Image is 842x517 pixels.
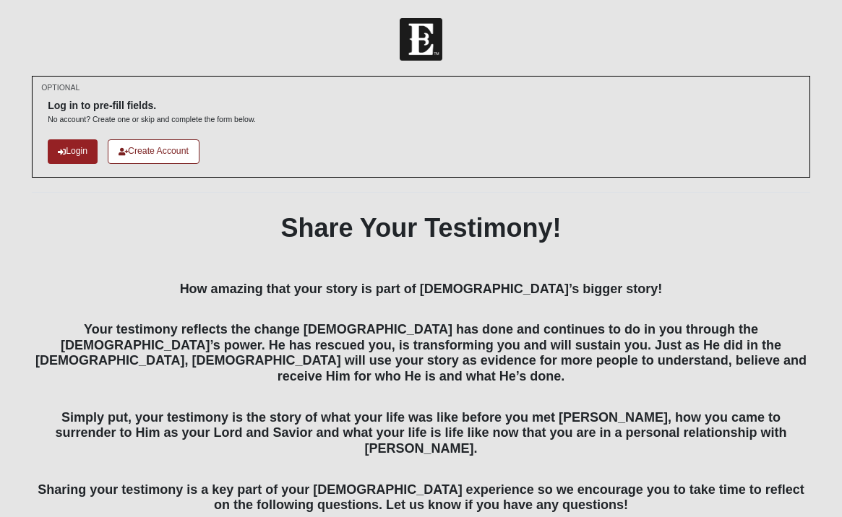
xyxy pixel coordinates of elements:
h4: How amazing that your story is part of [DEMOGRAPHIC_DATA]’s bigger story! [32,282,810,297]
h6: Log in to pre-fill fields. [48,100,256,112]
h4: Sharing your testimony is a key part of your [DEMOGRAPHIC_DATA] experience so we encourage you to... [32,466,810,513]
a: Create Account [108,139,199,163]
p: No account? Create one or skip and complete the form below. [48,114,256,125]
img: Church of Eleven22 Logo [400,18,442,61]
h1: Share Your Testimony! [32,212,810,243]
h4: Your testimony reflects the change [DEMOGRAPHIC_DATA] has done and continues to do in you through... [32,307,810,385]
h4: Simply put, your testimony is the story of what your life was like before you met [PERSON_NAME], ... [32,394,810,456]
a: Login [48,139,98,163]
small: OPTIONAL [41,82,80,93]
